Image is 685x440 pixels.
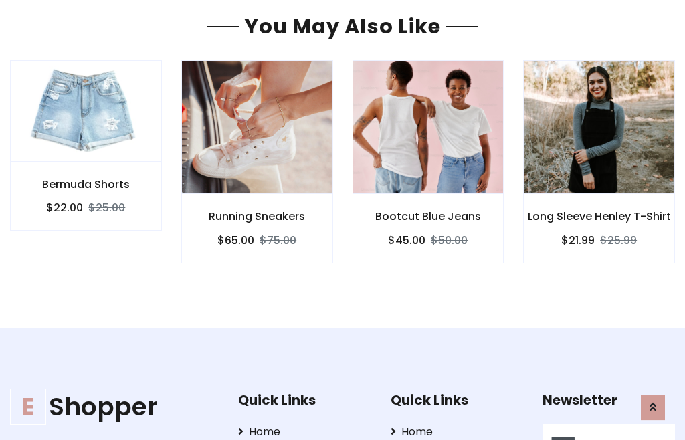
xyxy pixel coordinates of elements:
[391,424,523,440] a: Home
[391,392,523,408] h5: Quick Links
[600,233,637,248] del: $25.99
[10,392,217,422] a: EShopper
[238,392,371,408] h5: Quick Links
[46,201,83,214] h6: $22.00
[181,60,333,263] a: Running Sneakers $65.00$75.00
[239,12,446,41] span: You May Also Like
[10,392,217,422] h1: Shopper
[182,210,332,223] h6: Running Sneakers
[353,210,504,223] h6: Bootcut Blue Jeans
[10,389,46,425] span: E
[11,178,161,191] h6: Bermuda Shorts
[561,234,595,247] h6: $21.99
[353,60,504,263] a: Bootcut Blue Jeans $45.00$50.00
[217,234,254,247] h6: $65.00
[10,60,162,231] a: Bermuda Shorts $22.00$25.00
[260,233,296,248] del: $75.00
[524,210,674,223] h6: Long Sleeve Henley T-Shirt
[523,60,675,263] a: Long Sleeve Henley T-Shirt $21.99$25.99
[543,392,675,408] h5: Newsletter
[388,234,425,247] h6: $45.00
[88,200,125,215] del: $25.00
[431,233,468,248] del: $50.00
[238,424,371,440] a: Home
